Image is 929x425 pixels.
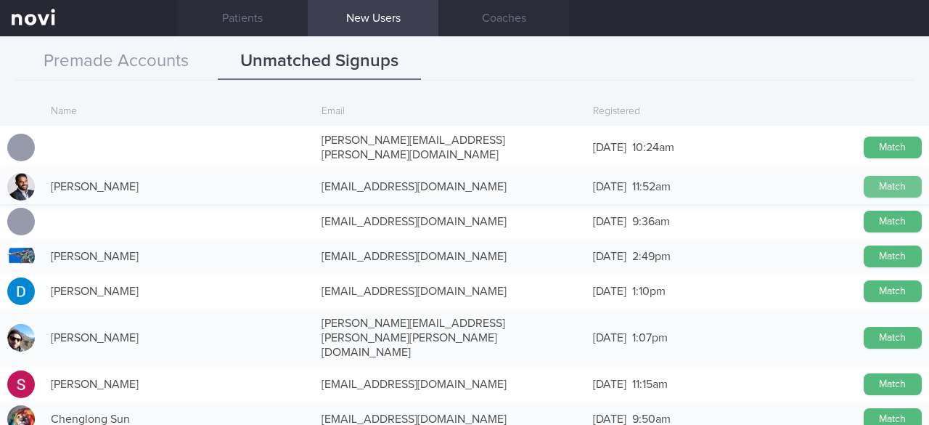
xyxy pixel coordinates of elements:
span: [DATE] [593,216,626,227]
button: Match [864,246,922,267]
div: Name [44,98,314,126]
div: [EMAIL_ADDRESS][DOMAIN_NAME] [314,207,585,236]
span: 9:36am [632,216,670,227]
div: Email [314,98,585,126]
div: [PERSON_NAME][EMAIL_ADDRESS][PERSON_NAME][DOMAIN_NAME] [314,126,585,169]
span: [DATE] [593,332,626,344]
div: [PERSON_NAME] [44,172,314,201]
div: [PERSON_NAME] [44,323,314,352]
span: 11:15am [632,379,668,390]
span: 10:24am [632,142,674,153]
span: [DATE] [593,142,626,153]
span: 1:07pm [632,332,668,344]
div: [PERSON_NAME] [44,242,314,271]
span: [DATE] [593,379,626,390]
div: [EMAIL_ADDRESS][DOMAIN_NAME] [314,242,585,271]
div: [EMAIL_ADDRESS][DOMAIN_NAME] [314,370,585,399]
button: Match [864,211,922,232]
div: [EMAIL_ADDRESS][DOMAIN_NAME] [314,277,585,306]
span: [DATE] [593,251,626,262]
span: [DATE] [593,286,626,297]
span: 11:52am [632,181,671,193]
div: [PERSON_NAME] [44,277,314,306]
div: [PERSON_NAME] [44,370,314,399]
span: [DATE] [593,181,626,193]
button: Unmatched Signups [218,44,421,80]
span: 9:50am [632,413,671,425]
button: Match [864,176,922,198]
div: [EMAIL_ADDRESS][DOMAIN_NAME] [314,172,585,201]
span: [DATE] [593,413,626,425]
button: Premade Accounts [15,44,218,80]
button: Match [864,280,922,302]
span: 2:49pm [632,251,671,262]
span: 1:10pm [632,286,666,297]
button: Match [864,137,922,158]
button: Match [864,327,922,349]
div: [PERSON_NAME][EMAIL_ADDRESS][PERSON_NAME][PERSON_NAME][DOMAIN_NAME] [314,309,585,367]
button: Match [864,373,922,395]
div: Registered [586,98,856,126]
